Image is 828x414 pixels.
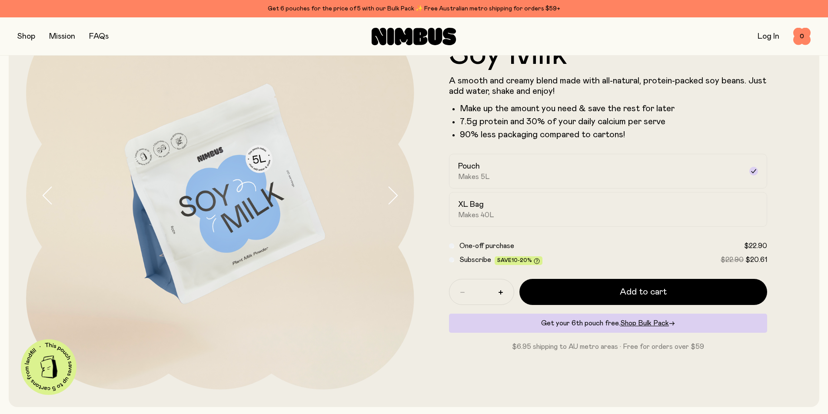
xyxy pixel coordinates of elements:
h2: Pouch [458,161,480,172]
span: $22.90 [744,242,767,249]
a: Shop Bulk Pack→ [620,320,675,327]
button: Add to cart [519,279,768,305]
span: Makes 5L [458,172,490,181]
p: $6.95 shipping to AU metro areas · Free for orders over $59 [449,341,768,352]
p: 90% less packaging compared to cartons! [460,129,768,140]
span: Makes 40L [458,211,494,219]
div: Get 6 pouches for the price of 5 with our Bulk Pack ✨ Free Australian metro shipping for orders $59+ [17,3,811,14]
span: Save [497,258,540,264]
span: Add to cart [620,286,667,298]
p: A smooth and creamy blend made with all-natural, protein-packed soy beans. Just add water, shake ... [449,76,768,96]
button: 0 [793,28,811,45]
li: Make up the amount you need & save the rest for later [460,103,768,114]
a: Mission [49,33,75,40]
li: 7.5g protein and 30% of your daily calcium per serve [460,116,768,127]
span: $22.90 [721,256,744,263]
span: Shop Bulk Pack [620,320,669,327]
span: 10-20% [512,258,532,263]
h2: XL Bag [458,199,484,210]
span: Subscribe [459,256,491,263]
div: Get your 6th pouch free. [449,314,768,333]
a: FAQs [89,33,109,40]
span: One-off purchase [459,242,514,249]
span: $20.61 [745,256,767,263]
a: Log In [758,33,779,40]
